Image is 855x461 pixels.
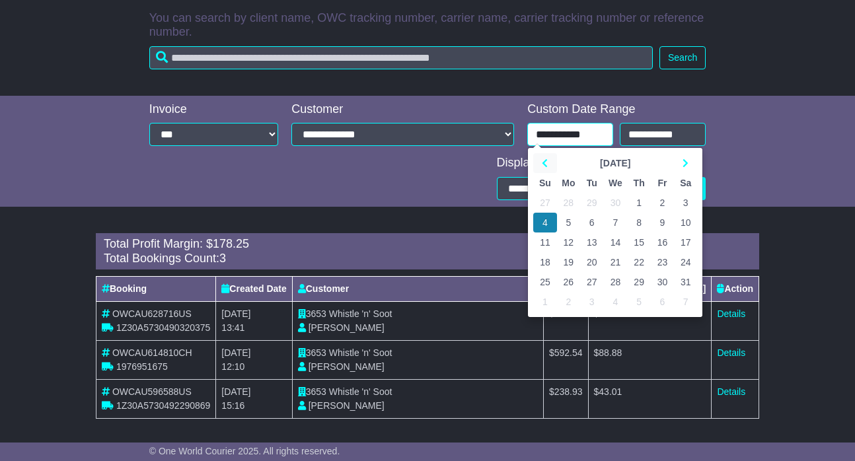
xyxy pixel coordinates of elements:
span: 12:10 [221,361,244,372]
td: 6 [580,213,603,232]
th: Customer [292,277,543,302]
span: [PERSON_NAME] [309,400,385,411]
td: 14 [603,232,627,252]
span: 592.54 [554,347,583,358]
th: Th [628,173,651,193]
td: $ [543,380,588,419]
td: 18 [533,252,556,272]
span: © One World Courier 2025. All rights reserved. [149,446,340,456]
td: $ [588,380,712,419]
td: 28 [603,272,627,292]
div: Invoice [149,102,279,117]
td: 8 [628,213,651,232]
td: 4 [533,213,556,232]
td: 7 [603,213,627,232]
span: Whistle 'n' Soot [329,308,392,319]
td: 1 [533,292,556,312]
td: 21 [603,252,627,272]
td: 2 [557,292,581,312]
td: 15 [628,232,651,252]
span: 1976951675 [116,361,168,372]
span: OWCAU628716US [112,308,192,319]
td: 16 [651,232,674,252]
span: 88.88 [599,347,622,358]
th: Action [712,277,759,302]
td: 23 [651,252,674,272]
th: Su [533,173,556,193]
td: 2 [651,193,674,213]
td: 27 [580,272,603,292]
td: 22 [628,252,651,272]
span: [DATE] [221,347,250,358]
span: 3653 [306,308,326,319]
td: 19 [557,252,581,272]
span: [PERSON_NAME] [309,322,385,333]
td: 3 [674,193,697,213]
span: Whistle 'n' Soot [329,347,392,358]
span: OWCAU614810CH [112,347,192,358]
span: OWCAU596588US [112,386,192,397]
a: Details [717,386,745,397]
span: 15:16 [221,400,244,411]
td: 1 [628,193,651,213]
td: 12 [557,232,581,252]
td: $ [588,302,712,341]
span: 3653 [306,386,326,397]
th: Created Date [216,277,292,302]
th: Fr [651,173,674,193]
th: Mo [557,173,581,193]
td: 17 [674,232,697,252]
td: 11 [533,232,556,252]
span: 1Z30A5730492290869 [116,400,210,411]
td: 30 [651,272,674,292]
td: 5 [557,213,581,232]
td: 24 [674,252,697,272]
div: Total Profit Margin: $ [104,237,751,252]
td: 28 [557,193,581,213]
td: 3 [580,292,603,312]
td: 30 [603,193,627,213]
th: Tu [580,173,603,193]
span: 3 [219,252,226,265]
td: 29 [580,193,603,213]
a: Details [717,347,745,358]
span: 3653 [306,347,326,358]
th: We [603,173,627,193]
td: 20 [580,252,603,272]
th: Sa [674,173,697,193]
span: 43.01 [599,386,622,397]
td: 7 [674,292,697,312]
td: 5 [628,292,651,312]
td: 9 [651,213,674,232]
td: 25 [533,272,556,292]
span: 1Z30A5730490320375 [116,322,210,333]
th: Select Month [557,153,674,173]
td: 10 [674,213,697,232]
td: 6 [651,292,674,312]
td: 26 [557,272,581,292]
td: 13 [580,232,603,252]
span: 238.93 [554,386,583,397]
button: Search [659,46,706,69]
td: $ [543,302,588,341]
th: Booking [96,277,216,302]
span: 13:41 [221,322,244,333]
span: 178.25 [213,237,249,250]
p: You can search by client name, OWC tracking number, carrier name, carrier tracking number or refe... [149,11,706,40]
td: 29 [628,272,651,292]
div: Total Bookings Count: [104,252,751,266]
span: Whistle 'n' Soot [329,386,392,397]
td: 4 [603,292,627,312]
span: [PERSON_NAME] [309,361,385,372]
div: Custom Date Range [527,102,706,117]
span: [DATE] [221,308,250,319]
td: 31 [674,272,697,292]
a: Details [717,308,745,319]
span: [DATE] [221,386,250,397]
td: 27 [533,193,556,213]
td: $ [588,341,712,380]
td: $ [543,341,588,380]
div: Display [497,156,706,170]
div: Customer [291,102,514,117]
